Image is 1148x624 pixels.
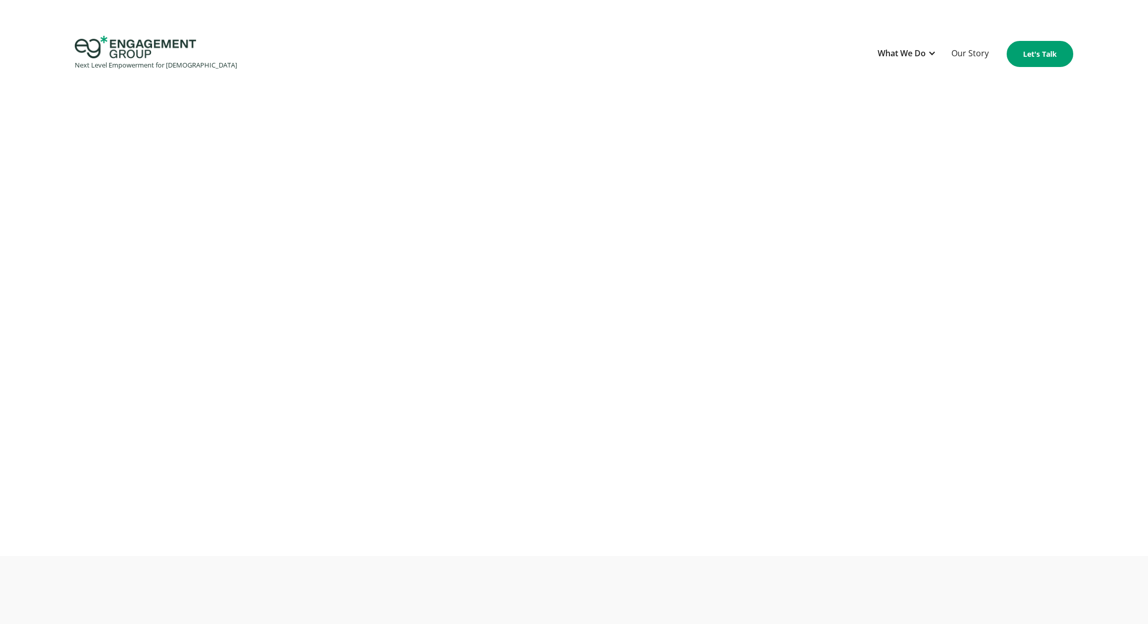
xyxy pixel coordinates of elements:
[75,36,196,58] img: Engagement Group Logo Icon
[75,58,237,72] div: Next Level Empowerment for [DEMOGRAPHIC_DATA]
[946,41,994,66] a: Our Story
[1007,41,1073,67] a: Let's Talk
[75,36,237,72] a: home
[873,41,941,66] div: What We Do
[878,47,926,60] div: What We Do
